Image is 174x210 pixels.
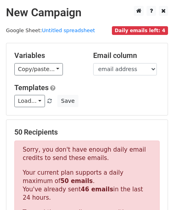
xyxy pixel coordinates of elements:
a: Daily emails left: 4 [112,27,168,33]
small: Google Sheet: [6,27,95,33]
h2: New Campaign [6,6,168,19]
a: Templates [14,83,49,92]
h5: 50 Recipients [14,128,160,137]
a: Copy/paste... [14,63,63,75]
a: Untitled spreadsheet [42,27,95,33]
p: Your current plan supports a daily maximum of . You've already sent in the last 24 hours. [23,169,151,202]
strong: 46 emails [81,186,113,193]
strong: 50 emails [61,177,93,185]
h5: Email column [93,51,160,60]
span: Daily emails left: 4 [112,26,168,35]
button: Save [57,95,78,107]
iframe: Chat Widget [134,172,174,210]
h5: Variables [14,51,81,60]
p: Sorry, you don't have enough daily email credits to send these emails. [23,146,151,162]
a: Load... [14,95,45,107]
